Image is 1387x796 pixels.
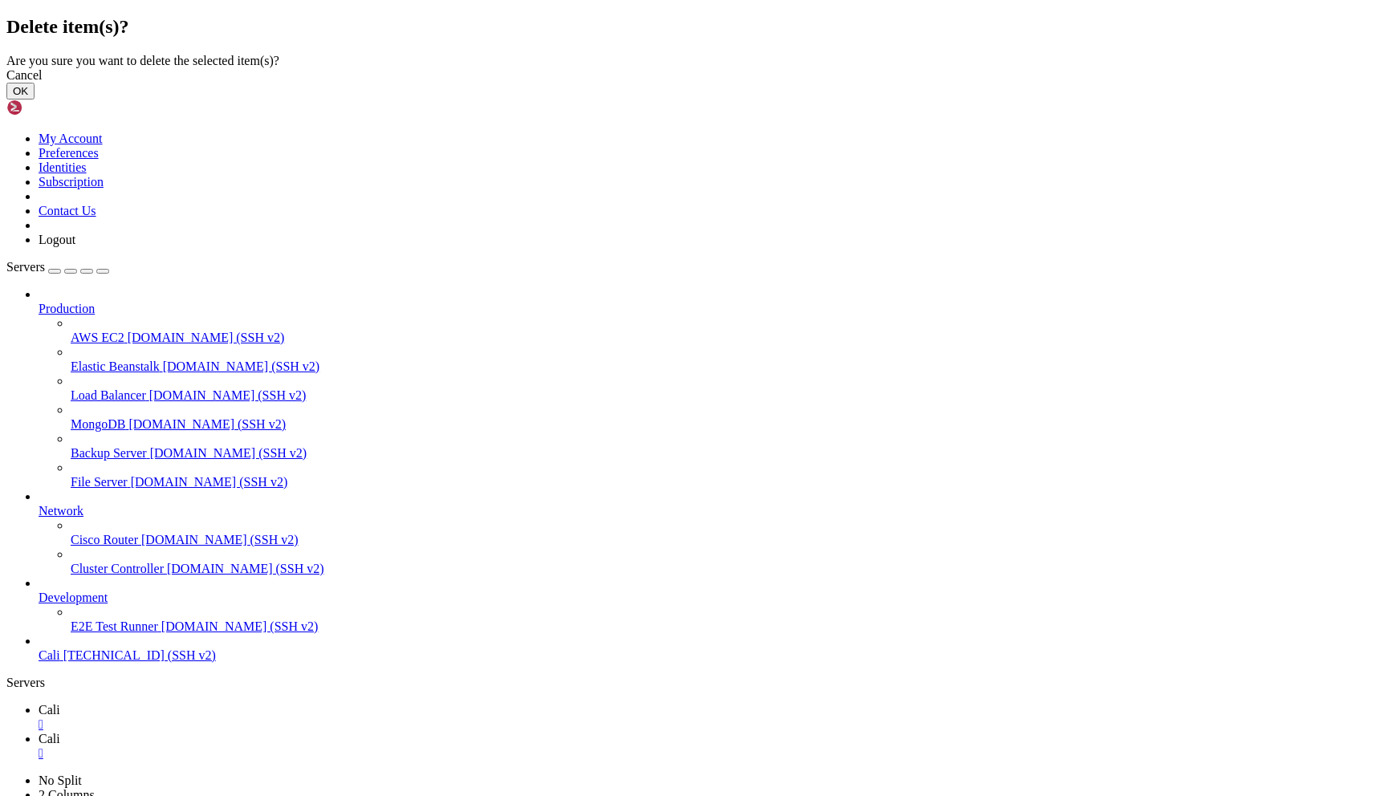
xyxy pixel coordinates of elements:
span: [TECHNICAL_ID] (SSH v2) [63,648,216,662]
div: Cancel [6,68,1381,83]
a: Cluster Controller [DOMAIN_NAME] (SSH v2) [71,562,1381,576]
x-row: [URL][DOMAIN_NAME] [6,220,1177,234]
x-row: System information as of [DATE] [6,87,1177,100]
span: AWS EC2 [71,331,124,344]
span: Servers [6,260,45,274]
span: [DOMAIN_NAME] (SSH v2) [128,417,286,431]
x-row: Memory usage: 25% IPv4 address for ens3: [TECHNICAL_ID] [6,140,1177,153]
a: AWS EC2 [DOMAIN_NAME] (SSH v2) [71,331,1381,345]
x-row: * Support: [URL][DOMAIN_NAME] [6,60,1177,74]
span: Network [39,504,83,518]
span: Cali [39,648,60,662]
span: Cali [39,732,60,745]
span: E2E Test Runner [71,619,158,633]
span: [DOMAIN_NAME] (SSH v2) [128,331,285,344]
span: [DOMAIN_NAME] (SSH v2) [163,359,320,373]
li: Cluster Controller [DOMAIN_NAME] (SSH v2) [71,547,1381,576]
li: Backup Server [DOMAIN_NAME] (SSH v2) [71,432,1381,461]
a: Backup Server [DOMAIN_NAME] (SSH v2) [71,446,1381,461]
span: [DOMAIN_NAME] (SSH v2) [131,475,288,489]
a: Cisco Router [DOMAIN_NAME] (SSH v2) [71,533,1381,547]
a: No Split [39,774,82,787]
li: Network [39,489,1381,576]
span: Development [39,591,108,604]
a:  [39,717,1381,732]
span: Production [39,302,95,315]
a: Servers [6,260,109,274]
x-row: just raised the bar for easy, resilient and secure K8s cluster deployment. [6,193,1177,207]
a: Identities [39,160,87,174]
a: Logout [39,233,75,246]
x-row: 21 updates can be applied immediately. [6,274,1177,287]
span: [DOMAIN_NAME] (SSH v2) [161,619,319,633]
span: Cali [39,703,60,717]
x-row: root@vm-m:~# [6,380,1177,394]
x-row: Welcome to Ubuntu 24.04.2 LTS (GNU/Linux 6.8.0-71-generic x86_64) [6,6,1177,20]
li: Load Balancer [DOMAIN_NAME] (SSH v2) [71,374,1381,403]
x-row: Swap usage: 0% [6,153,1177,167]
span: Load Balancer [71,388,146,402]
a: Production [39,302,1381,316]
x-row: * Documentation: [URL][DOMAIN_NAME] [6,33,1177,47]
x-row: Expanded Security Maintenance for Applications is not enabled. [6,246,1177,260]
li: Production [39,287,1381,489]
span: Elastic Beanstalk [71,359,160,373]
a: Cali [TECHNICAL_ID] (SSH v2) [39,648,1381,663]
h2: Delete item(s)? [6,16,1381,38]
a: Contact Us [39,204,96,217]
x-row: * Strictly confined Kubernetes makes edge and IoT secure. Learn how MicroK8s [6,180,1177,193]
a: Cali [39,703,1381,732]
a: Preferences [39,146,99,160]
x-row: Learn more about enabling ESM Apps service at [URL][DOMAIN_NAME] [6,327,1177,340]
x-row: Last login: [DATE] from [TECHNICAL_ID] [6,367,1177,380]
div: Servers [6,676,1381,690]
a: My Account [39,132,103,145]
x-row: * Management: [URL][DOMAIN_NAME] [6,47,1177,60]
span: Backup Server [71,446,147,460]
span: Cluster Controller [71,562,164,575]
span: [DOMAIN_NAME] (SSH v2) [167,562,324,575]
a: Cali [39,732,1381,761]
span: [DOMAIN_NAME] (SSH v2) [149,388,307,402]
a: Load Balancer [DOMAIN_NAME] (SSH v2) [71,388,1381,403]
a: Network [39,504,1381,518]
a: MongoDB [DOMAIN_NAME] (SSH v2) [71,417,1381,432]
span: [DOMAIN_NAME] (SSH v2) [150,446,307,460]
li: Development [39,576,1381,634]
span: File Server [71,475,128,489]
li: AWS EC2 [DOMAIN_NAME] (SSH v2) [71,316,1381,345]
div: (13, 28) [95,380,101,394]
a: Development [39,591,1381,605]
li: MongoDB [DOMAIN_NAME] (SSH v2) [71,403,1381,432]
x-row: Usage of /: 16.5% of 39.28GB Users logged in: 0 [6,127,1177,140]
span: [DOMAIN_NAME] (SSH v2) [141,533,299,546]
a: Subscription [39,175,104,189]
a: File Server [DOMAIN_NAME] (SSH v2) [71,475,1381,489]
li: Cali [TECHNICAL_ID] (SSH v2) [39,634,1381,663]
span: Cisco Router [71,533,138,546]
li: File Server [DOMAIN_NAME] (SSH v2) [71,461,1381,489]
button: OK [6,83,35,99]
x-row: System load: 0.0 Processes: 105 [6,113,1177,127]
div: Are you sure you want to delete the selected item(s)? [6,54,1381,68]
li: Elastic Beanstalk [DOMAIN_NAME] (SSH v2) [71,345,1381,374]
li: Cisco Router [DOMAIN_NAME] (SSH v2) [71,518,1381,547]
a:  [39,746,1381,761]
li: E2E Test Runner [DOMAIN_NAME] (SSH v2) [71,605,1381,634]
a: Elastic Beanstalk [DOMAIN_NAME] (SSH v2) [71,359,1381,374]
span: MongoDB [71,417,125,431]
img: Shellngn [6,99,99,116]
a: E2E Test Runner [DOMAIN_NAME] (SSH v2) [71,619,1381,634]
x-row: 1 additional security update can be applied with ESM Apps. [6,313,1177,327]
x-row: To see these additional updates run: apt list --upgradable [6,286,1177,300]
